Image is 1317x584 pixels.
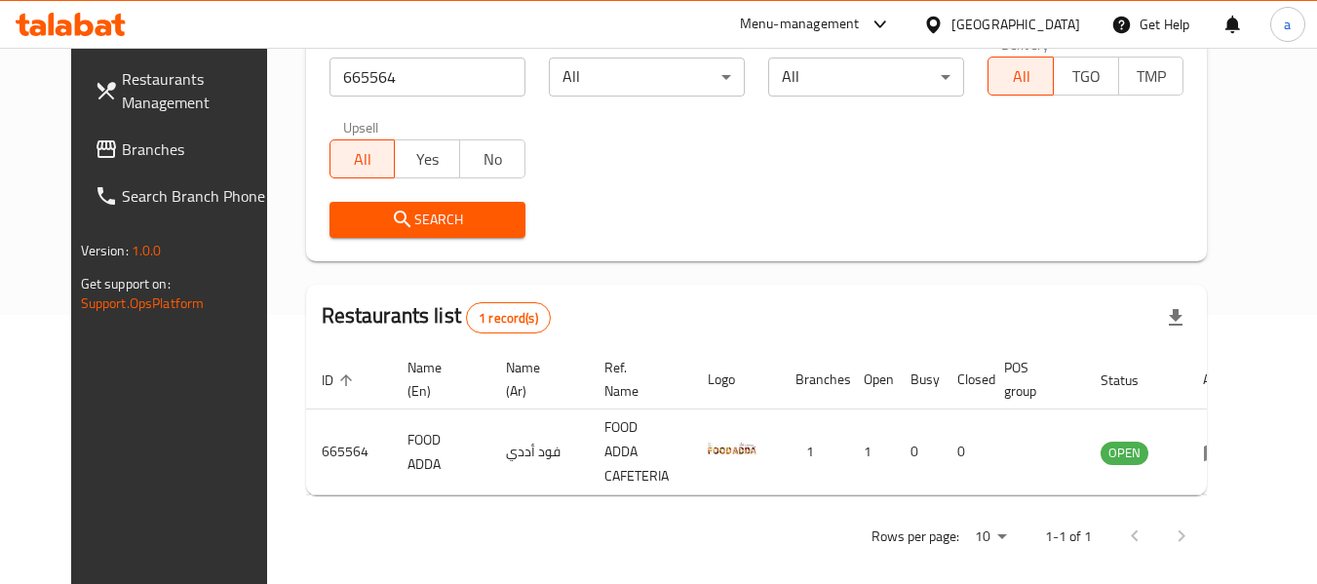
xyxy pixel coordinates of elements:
button: All [329,139,396,178]
div: OPEN [1101,442,1148,465]
td: 0 [942,409,988,495]
span: Get support on: [81,271,171,296]
div: Menu [1203,441,1239,464]
th: Branches [780,350,848,409]
button: Search [329,202,525,238]
button: No [459,139,525,178]
span: Restaurants Management [122,67,276,114]
span: a [1284,14,1291,35]
span: All [996,62,1046,91]
input: Search for restaurant name or ID.. [329,58,525,97]
th: Logo [692,350,780,409]
button: TGO [1053,57,1119,96]
th: Open [848,350,895,409]
span: 1 record(s) [467,309,550,328]
th: Action [1187,350,1255,409]
span: Name (Ar) [506,356,565,403]
span: OPEN [1101,442,1148,464]
span: POS group [1004,356,1062,403]
a: Support.OpsPlatform [81,291,205,316]
button: All [988,57,1054,96]
p: Rows per page: [872,525,959,549]
span: 1.0.0 [132,238,162,263]
span: TGO [1062,62,1111,91]
td: FOOD ADDA CAFETERIA [589,409,692,495]
td: 0 [895,409,942,495]
span: Version: [81,238,129,263]
a: Search Branch Phone [79,173,291,219]
span: Name (En) [407,356,467,403]
span: Search Branch Phone [122,184,276,208]
span: Status [1101,369,1164,392]
button: TMP [1118,57,1184,96]
h2: Restaurants list [322,301,551,333]
label: Delivery [1001,37,1050,51]
label: Upsell [343,120,379,134]
th: Busy [895,350,942,409]
td: 1 [780,409,848,495]
a: Branches [79,126,291,173]
td: 665564 [306,409,392,495]
span: Ref. Name [604,356,669,403]
span: ID [322,369,359,392]
div: [GEOGRAPHIC_DATA] [951,14,1080,35]
p: 1-1 of 1 [1045,525,1092,549]
span: No [468,145,518,174]
td: فود أددي [490,409,589,495]
a: Restaurants Management [79,56,291,126]
div: All [768,58,964,97]
button: Yes [394,139,460,178]
span: Branches [122,137,276,161]
div: All [549,58,745,97]
img: FOOD ADDA [708,424,756,473]
div: Export file [1152,294,1199,341]
span: Search [345,208,510,232]
span: All [338,145,388,174]
td: FOOD ADDA [392,409,490,495]
div: Menu-management [740,13,860,36]
span: Yes [403,145,452,174]
th: Closed [942,350,988,409]
td: 1 [848,409,895,495]
span: TMP [1127,62,1177,91]
div: Rows per page: [967,523,1014,552]
table: enhanced table [306,350,1255,495]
